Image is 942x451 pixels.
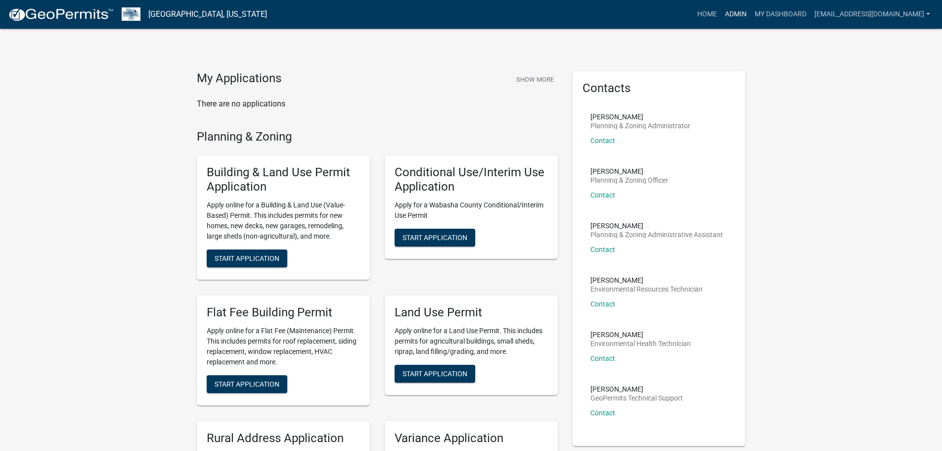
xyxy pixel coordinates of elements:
[590,300,615,308] a: Contact
[395,200,548,221] p: Apply for a Wabasha County Conditional/Interim Use Permit
[590,246,615,253] a: Contact
[395,229,475,247] button: Start Application
[207,326,360,367] p: Apply online for a Flat Fee (Maintenance) Permit. This includes permits for roof replacement, sid...
[403,369,467,377] span: Start Application
[590,137,615,145] a: Contact
[590,340,691,347] p: Environmental Health Technician
[197,71,281,86] h4: My Applications
[395,165,548,194] h5: Conditional Use/Interim Use Application
[590,277,703,284] p: [PERSON_NAME]
[207,165,360,194] h5: Building & Land Use Permit Application
[590,113,690,120] p: [PERSON_NAME]
[512,71,558,88] button: Show More
[395,305,548,320] h5: Land Use Permit
[207,250,287,267] button: Start Application
[590,331,691,338] p: [PERSON_NAME]
[590,409,615,417] a: Contact
[721,5,751,24] a: Admin
[207,431,360,446] h5: Rural Address Application
[751,5,810,24] a: My Dashboard
[590,286,703,293] p: Environmental Resources Technician
[590,122,690,129] p: Planning & Zoning Administrator
[207,200,360,242] p: Apply online for a Building & Land Use (Value-Based) Permit. This includes permits for new homes,...
[197,130,558,144] h4: Planning & Zoning
[197,98,558,110] p: There are no applications
[122,7,140,21] img: Wabasha County, Minnesota
[590,191,615,199] a: Contact
[590,222,723,229] p: [PERSON_NAME]
[207,305,360,320] h5: Flat Fee Building Permit
[395,431,548,446] h5: Variance Application
[207,375,287,393] button: Start Application
[395,326,548,357] p: Apply online for a Land Use Permit. This includes permits for agricultural buildings, small sheds...
[590,168,668,175] p: [PERSON_NAME]
[810,5,934,24] a: [EMAIL_ADDRESS][DOMAIN_NAME]
[590,354,615,362] a: Contact
[693,5,721,24] a: Home
[590,231,723,238] p: Planning & Zoning Administrative Assistant
[590,395,683,401] p: GeoPermits Technical Support
[583,81,736,96] h5: Contacts
[590,386,683,393] p: [PERSON_NAME]
[215,380,279,388] span: Start Application
[148,6,267,23] a: [GEOGRAPHIC_DATA], [US_STATE]
[590,177,668,184] p: Planning & Zoning Officer
[215,254,279,262] span: Start Application
[403,233,467,241] span: Start Application
[395,365,475,383] button: Start Application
